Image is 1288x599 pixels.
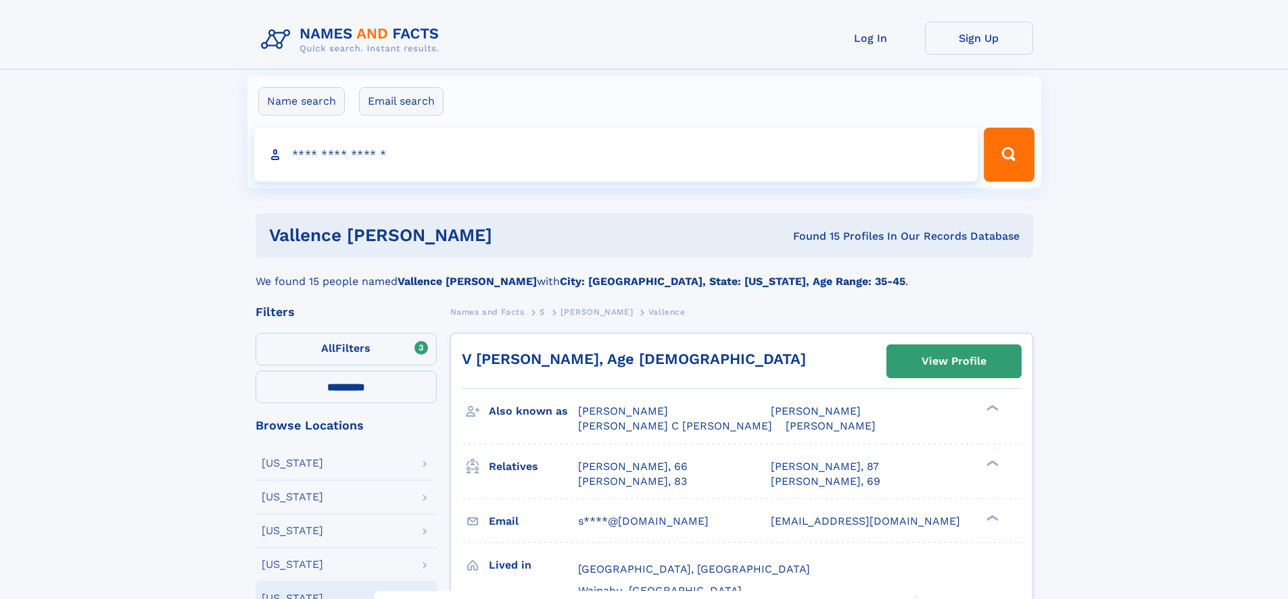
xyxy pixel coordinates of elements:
span: Vallence [648,307,686,317]
div: View Profile [922,346,986,377]
span: [PERSON_NAME] [786,419,876,432]
span: [PERSON_NAME] [560,307,633,317]
a: [PERSON_NAME], 69 [771,474,880,489]
div: [US_STATE] [262,492,323,502]
a: Sign Up [925,22,1033,55]
div: [US_STATE] [262,458,323,469]
b: Vallence [PERSON_NAME] [398,275,537,288]
div: Browse Locations [256,419,437,432]
span: [PERSON_NAME] C [PERSON_NAME] [578,419,772,432]
a: V [PERSON_NAME], Age [DEMOGRAPHIC_DATA] [462,350,806,367]
a: View Profile [887,345,1021,377]
span: [GEOGRAPHIC_DATA], [GEOGRAPHIC_DATA] [578,563,810,575]
div: We found 15 people named with . [256,257,1033,290]
span: S [540,307,546,317]
h3: Relatives [489,455,578,478]
h3: Lived in [489,554,578,577]
span: Waipahu, [GEOGRAPHIC_DATA] [578,584,742,597]
img: Logo Names and Facts [256,22,450,58]
label: Filters [256,333,437,365]
h1: Vallence [PERSON_NAME] [269,227,643,244]
input: search input [254,128,978,182]
span: [PERSON_NAME] [771,405,861,417]
div: [US_STATE] [262,559,323,570]
div: ❯ [983,513,999,522]
div: Filters [256,306,437,318]
b: City: [GEOGRAPHIC_DATA], State: [US_STATE], Age Range: 35-45 [560,275,905,288]
span: All [321,342,335,355]
div: [US_STATE] [262,525,323,536]
h3: Also known as [489,400,578,423]
div: ❯ [983,459,999,467]
a: S [540,303,546,320]
a: [PERSON_NAME], 87 [771,459,879,474]
h3: Email [489,510,578,533]
a: [PERSON_NAME], 66 [578,459,688,474]
a: [PERSON_NAME], 83 [578,474,687,489]
label: Email search [359,87,444,115]
a: [PERSON_NAME] [560,303,633,320]
a: Log In [817,22,925,55]
div: ❯ [983,404,999,413]
label: Name search [258,87,345,115]
span: [EMAIL_ADDRESS][DOMAIN_NAME] [771,515,960,527]
div: Found 15 Profiles In Our Records Database [642,229,1020,244]
a: Names and Facts [450,303,525,320]
span: [PERSON_NAME] [578,405,668,417]
button: Search Button [984,128,1034,182]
